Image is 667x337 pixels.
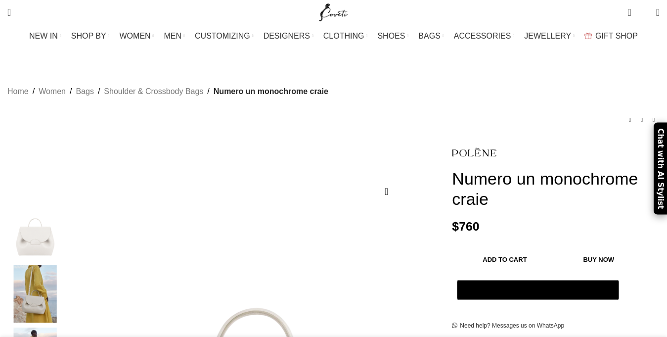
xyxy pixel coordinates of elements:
img: Polene [452,141,496,164]
bdi: 760 [452,220,479,233]
a: Shoulder & Crossbody Bags [104,85,203,98]
div: 2 / 5 [5,265,65,328]
a: Women [39,85,66,98]
a: CUSTOMIZING [195,26,254,46]
span: CLOTHING [323,31,364,41]
span: NEW IN [29,31,58,41]
button: Buy now [558,249,640,270]
span: $ [452,220,459,233]
button: Add to cart [457,249,552,270]
span: SHOES [377,31,405,41]
img: Polene [5,202,65,260]
span: MEN [164,31,182,41]
a: Site logo [317,7,350,16]
a: Search [2,2,16,22]
a: BAGS [418,26,444,46]
img: GiftBag [584,33,592,39]
span: CUSTOMIZING [195,31,250,41]
h1: Numero un monochrome craie [452,169,660,209]
nav: Breadcrumb [7,85,328,98]
a: Need help? Messages us on WhatsApp [452,322,564,330]
span: SHOP BY [71,31,106,41]
a: JEWELLERY [524,26,575,46]
a: CLOTHING [323,26,368,46]
a: NEW IN [29,26,61,46]
span: 0 [641,10,648,17]
a: SHOES [377,26,408,46]
a: Home [7,85,29,98]
a: 0 [623,2,636,22]
div: 1 / 5 [5,202,65,265]
a: GIFT SHOP [584,26,638,46]
div: My Wishlist [639,2,649,22]
a: Next product [648,114,660,126]
a: Bags [76,85,93,98]
a: Previous product [624,114,636,126]
span: Numero un monochrome craie [214,85,328,98]
button: Pay with GPay [457,280,619,300]
a: WOMEN [120,26,154,46]
span: BAGS [418,31,440,41]
a: MEN [164,26,185,46]
span: DESIGNERS [264,31,310,41]
span: 0 [628,5,636,12]
span: JEWELLERY [524,31,571,41]
a: ACCESSORIES [454,26,515,46]
span: ACCESSORIES [454,31,511,41]
a: SHOP BY [71,26,110,46]
span: GIFT SHOP [595,31,638,41]
div: Main navigation [2,26,665,46]
span: WOMEN [120,31,151,41]
img: Polene bag [5,265,65,323]
a: DESIGNERS [264,26,313,46]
